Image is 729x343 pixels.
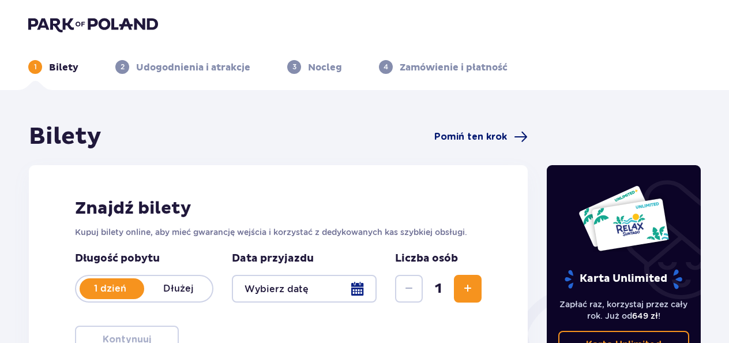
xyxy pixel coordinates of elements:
p: 1 [34,62,37,72]
p: Liczba osób [395,252,458,266]
span: Pomiń ten krok [434,131,507,143]
button: Zmniejsz [395,275,423,303]
p: Dłużej [144,282,212,295]
span: 649 zł [632,311,658,320]
div: 4Zamówienie i płatność [379,60,508,74]
p: Długość pobytu [75,252,213,266]
p: Udogodnienia i atrakcje [136,61,250,74]
p: Zapłać raz, korzystaj przez cały rok. Już od ! [558,299,690,322]
p: Kupuj bilety online, aby mieć gwarancję wejścia i korzystać z dedykowanych kas szybkiej obsługi. [75,226,482,238]
p: Karta Unlimited [563,269,683,289]
img: Park of Poland logo [28,16,158,32]
div: 3Nocleg [287,60,342,74]
h1: Bilety [29,122,102,151]
a: Pomiń ten krok [434,130,528,144]
p: 3 [292,62,296,72]
p: 4 [384,62,388,72]
p: 1 dzień [76,282,144,295]
p: 2 [121,62,125,72]
button: Zwiększ [454,275,482,303]
p: Data przyjazdu [232,252,314,266]
p: Bilety [49,61,78,74]
h2: Znajdź bilety [75,197,482,219]
div: 1Bilety [28,60,78,74]
p: Zamówienie i płatność [400,61,508,74]
p: Nocleg [308,61,342,74]
span: 1 [425,280,452,297]
div: 2Udogodnienia i atrakcje [115,60,250,74]
img: Dwie karty całoroczne do Suntago z napisem 'UNLIMITED RELAX', na białym tle z tropikalnymi liśćmi... [578,185,670,252]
